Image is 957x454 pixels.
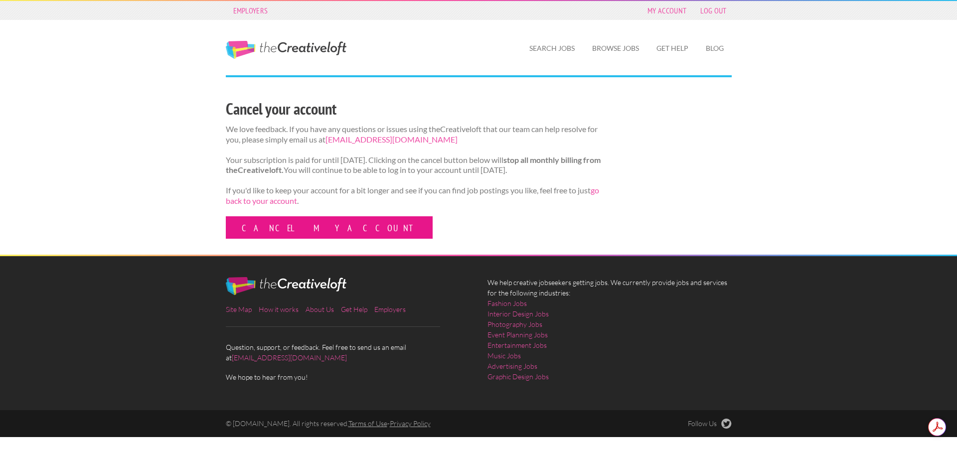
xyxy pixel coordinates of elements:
strong: stop all monthly billing from theCreativeloft. [226,155,601,175]
a: Photography Jobs [487,319,542,329]
span: We hope to hear from you! [226,372,470,382]
a: Music Jobs [487,350,521,361]
a: Interior Design Jobs [487,308,549,319]
div: We help creative jobseekers getting jobs. We currently provide jobs and services for the followin... [478,277,740,390]
a: Employers [228,3,273,17]
a: [EMAIL_ADDRESS][DOMAIN_NAME] [232,353,347,362]
a: Get Help [341,305,367,313]
img: The Creative Loft [226,277,346,295]
a: How it works [259,305,299,313]
p: Your subscription is paid for until [DATE]. Clicking on the cancel button below will You will con... [226,155,601,176]
h2: Cancel your account [226,98,601,120]
a: Search Jobs [521,37,583,60]
p: If you'd like to keep your account for a bit longer and see if you can find job postings you like... [226,185,601,206]
a: Browse Jobs [584,37,647,60]
a: Employers [374,305,406,313]
a: Graphic Design Jobs [487,371,549,382]
a: Terms of Use [348,419,387,428]
div: Question, support, or feedback. Feel free to send us an email at [217,277,478,382]
a: Get Help [648,37,696,60]
a: [EMAIL_ADDRESS][DOMAIN_NAME] [325,135,458,144]
a: Follow Us [688,419,732,429]
a: Privacy Policy [390,419,431,428]
a: go back to your account [226,185,599,205]
a: About Us [306,305,334,313]
a: Fashion Jobs [487,298,527,308]
p: We love feedback. If you have any questions or issues using theCreativeloft that our team can hel... [226,124,601,145]
div: © [DOMAIN_NAME]. All rights reserved. - [217,419,610,429]
a: Cancel my account [226,216,433,239]
a: Log Out [695,3,731,17]
a: My Account [642,3,691,17]
a: Blog [698,37,732,60]
a: Site Map [226,305,252,313]
a: Entertainment Jobs [487,340,547,350]
a: Advertising Jobs [487,361,537,371]
a: Event Planning Jobs [487,329,548,340]
a: The Creative Loft [226,41,346,59]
